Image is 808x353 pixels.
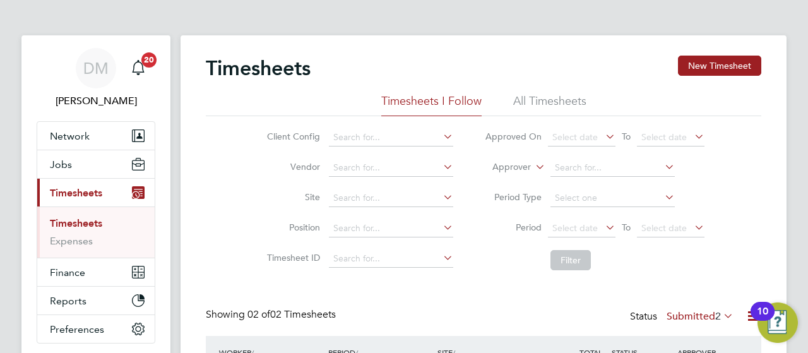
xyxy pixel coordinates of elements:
[715,310,721,323] span: 2
[50,266,85,278] span: Finance
[37,93,155,109] span: Danielle Murphy
[550,250,591,270] button: Filter
[474,161,531,174] label: Approver
[50,159,72,171] span: Jobs
[37,179,155,206] button: Timesheets
[329,250,453,268] input: Search for...
[37,258,155,286] button: Finance
[50,323,104,335] span: Preferences
[550,189,675,207] input: Select one
[550,159,675,177] input: Search for...
[83,60,109,76] span: DM
[678,56,761,76] button: New Timesheet
[50,130,90,142] span: Network
[50,187,102,199] span: Timesheets
[247,308,270,321] span: 02 of
[37,122,155,150] button: Network
[141,52,157,68] span: 20
[263,131,320,142] label: Client Config
[641,222,687,234] span: Select date
[552,222,598,234] span: Select date
[630,308,736,326] div: Status
[485,222,542,233] label: Period
[263,222,320,233] label: Position
[247,308,336,321] span: 02 Timesheets
[485,191,542,203] label: Period Type
[263,252,320,263] label: Timesheet ID
[50,295,86,307] span: Reports
[37,315,155,343] button: Preferences
[552,131,598,143] span: Select date
[485,131,542,142] label: Approved On
[37,48,155,109] a: DM[PERSON_NAME]
[206,308,338,321] div: Showing
[37,206,155,258] div: Timesheets
[263,191,320,203] label: Site
[381,93,482,116] li: Timesheets I Follow
[37,287,155,314] button: Reports
[667,310,734,323] label: Submitted
[206,56,311,81] h2: Timesheets
[126,48,151,88] a: 20
[329,220,453,237] input: Search for...
[513,93,586,116] li: All Timesheets
[757,311,768,328] div: 10
[50,235,93,247] a: Expenses
[329,189,453,207] input: Search for...
[329,129,453,147] input: Search for...
[757,302,798,343] button: Open Resource Center, 10 new notifications
[50,217,102,229] a: Timesheets
[329,159,453,177] input: Search for...
[37,150,155,178] button: Jobs
[618,128,634,145] span: To
[641,131,687,143] span: Select date
[618,219,634,236] span: To
[263,161,320,172] label: Vendor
